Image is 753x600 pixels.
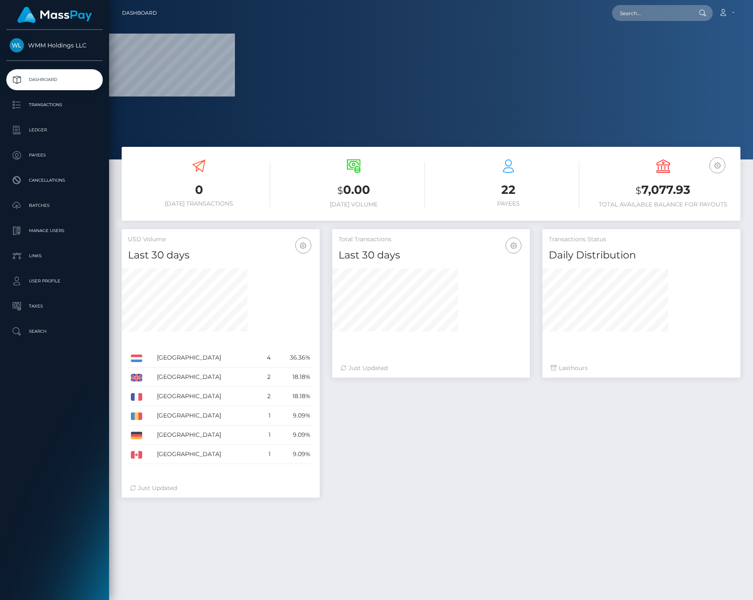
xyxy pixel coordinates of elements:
h4: Last 30 days [128,248,313,263]
td: 1 [259,425,274,445]
td: [GEOGRAPHIC_DATA] [154,406,259,425]
h6: [DATE] Volume [283,201,425,208]
td: [GEOGRAPHIC_DATA] [154,425,259,445]
td: 9.09% [274,445,313,464]
a: Dashboard [6,69,103,90]
h3: 7,077.93 [592,182,734,199]
p: Batches [10,199,99,212]
td: 9.09% [274,425,313,445]
td: 4 [259,348,274,368]
img: MassPay Logo [17,7,92,23]
td: [GEOGRAPHIC_DATA] [154,368,259,387]
a: Dashboard [122,4,157,22]
p: Cancellations [10,174,99,187]
div: Just Updated [130,484,311,493]
h6: [DATE] Transactions [128,200,270,207]
div: Last hours [551,364,732,373]
td: 18.18% [274,387,313,406]
img: FR.png [131,393,142,401]
a: Manage Users [6,220,103,241]
h4: Last 30 days [339,248,524,263]
p: User Profile [10,275,99,287]
h5: Total Transactions [339,235,524,244]
h6: Payees [438,200,580,207]
h4: Daily Distribution [549,248,734,263]
td: 1 [259,406,274,425]
small: $ [337,185,343,196]
h6: Total Available Balance for Payouts [592,201,734,208]
a: Batches [6,195,103,216]
td: [GEOGRAPHIC_DATA] [154,387,259,406]
p: Ledger [10,124,99,136]
a: Ledger [6,120,103,141]
img: GB.png [131,374,142,381]
a: User Profile [6,271,103,292]
td: 2 [259,368,274,387]
p: Links [10,250,99,262]
td: 36.36% [274,348,313,368]
a: Search [6,321,103,342]
img: WMM Holdings LLC [10,38,24,52]
div: Just Updated [341,364,522,373]
td: [GEOGRAPHIC_DATA] [154,348,259,368]
td: 1 [259,445,274,464]
td: [GEOGRAPHIC_DATA] [154,445,259,464]
a: Transactions [6,94,103,115]
a: Taxes [6,296,103,317]
img: DE.png [131,432,142,439]
p: Dashboard [10,73,99,86]
h3: 0.00 [283,182,425,199]
td: 9.09% [274,406,313,425]
td: 18.18% [274,368,313,387]
span: WMM Holdings LLC [6,42,103,49]
a: Payees [6,145,103,166]
img: CA.png [131,451,142,459]
a: Links [6,245,103,266]
h5: Transactions Status [549,235,734,244]
p: Payees [10,149,99,162]
h3: 0 [128,182,270,198]
p: Manage Users [10,224,99,237]
a: Cancellations [6,170,103,191]
img: NL.png [131,355,142,362]
img: RO.png [131,412,142,420]
h5: USD Volume [128,235,313,244]
p: Search [10,325,99,338]
p: Transactions [10,99,99,111]
h3: 22 [438,182,580,198]
td: 2 [259,387,274,406]
small: $ [636,185,641,196]
p: Taxes [10,300,99,313]
input: Search... [612,5,691,21]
